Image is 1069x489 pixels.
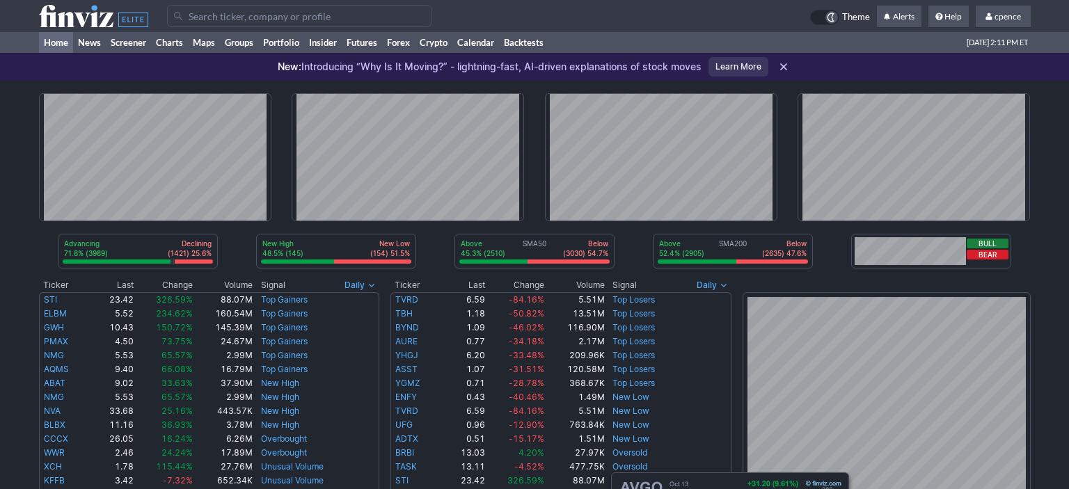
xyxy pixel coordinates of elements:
a: Top Losers [612,294,655,305]
td: 443.57K [193,404,253,418]
a: New Low [612,419,649,430]
a: Oversold [612,461,647,472]
th: Last [438,278,486,292]
td: 0.43 [438,390,486,404]
span: Daily [345,278,365,292]
p: Above [659,239,704,248]
td: 0.51 [438,432,486,446]
a: Top Gainers [261,322,308,332]
a: Futures [342,32,382,53]
p: (1421) 25.6% [168,248,212,258]
a: Portfolio [258,32,304,53]
a: Unusual Volume [261,475,324,486]
td: 1.51M [545,432,605,446]
td: 24.67M [193,335,253,348]
a: Crypto [415,32,452,53]
span: 234.62% [156,308,193,319]
span: 16.24% [161,433,193,444]
a: Alerts [877,6,921,28]
a: Maps [188,32,220,53]
a: New Low [612,406,649,416]
span: Daily [697,278,717,292]
a: STI [44,294,57,305]
a: Forex [382,32,415,53]
a: Top Losers [612,336,655,346]
td: 9.40 [86,362,134,376]
span: 36.93% [161,419,193,430]
td: 116.90M [545,321,605,335]
a: Groups [220,32,258,53]
span: 326.59% [507,475,544,486]
td: 6.20 [438,348,486,362]
td: 2.46 [86,446,134,460]
p: Advancing [64,239,108,248]
a: Backtests [499,32,548,53]
td: 13.03 [438,446,486,460]
a: Insider [304,32,342,53]
a: YHGJ [395,350,418,360]
th: Change [486,278,545,292]
td: 0.96 [438,418,486,432]
button: Bull [967,239,1008,248]
td: 368.67K [545,376,605,390]
span: -7.32% [163,475,193,486]
a: New Low [612,392,649,402]
a: ABAT [44,378,65,388]
a: Theme [810,10,870,25]
p: Below [563,239,608,248]
span: 326.59% [156,294,193,305]
a: BYND [395,322,419,332]
span: 65.57% [161,350,193,360]
td: 652.34K [193,474,253,488]
a: New High [261,392,299,402]
a: TVRD [395,294,418,305]
th: Ticker [390,278,438,292]
span: -84.16% [509,294,544,305]
a: Top Gainers [261,350,308,360]
td: 6.59 [438,292,486,307]
a: CCCX [44,433,68,444]
td: 33.68 [86,404,134,418]
a: YGMZ [395,378,420,388]
td: 2.99M [193,390,253,404]
p: (3030) 54.7% [563,248,608,258]
a: ELBM [44,308,67,319]
td: 37.90M [193,376,253,390]
th: Ticker [39,278,86,292]
td: 1.78 [86,460,134,474]
td: 13.11 [438,460,486,474]
td: 1.09 [438,321,486,335]
td: 88.07M [545,474,605,488]
span: 73.75% [161,336,193,346]
a: TBH [395,308,413,319]
td: 120.58M [545,362,605,376]
td: 1.07 [438,362,486,376]
td: 23.42 [438,474,486,488]
span: 150.72% [156,322,193,332]
a: Top Gainers [261,364,308,374]
span: 66.08% [161,364,193,374]
td: 0.71 [438,376,486,390]
p: (154) 51.5% [370,248,410,258]
td: 26.05 [86,432,134,446]
p: New Low [370,239,410,248]
a: ASST [395,364,418,374]
a: NMG [44,350,64,360]
a: Calendar [452,32,499,53]
span: -33.48% [509,350,544,360]
a: WWR [44,447,65,458]
p: (2635) 47.6% [762,248,807,258]
td: 763.84K [545,418,605,432]
p: 52.4% (2905) [659,248,704,258]
td: 2.99M [193,348,253,362]
span: 4.20% [518,447,544,458]
td: 27.97K [545,446,605,460]
td: 1.49M [545,390,605,404]
a: Unusual Volume [261,461,324,472]
th: Change [134,278,193,292]
div: SMA50 [459,239,610,259]
td: 5.52 [86,307,134,321]
a: STI [395,475,409,486]
p: 48.5% (145) [262,248,303,258]
td: 11.16 [86,418,134,432]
